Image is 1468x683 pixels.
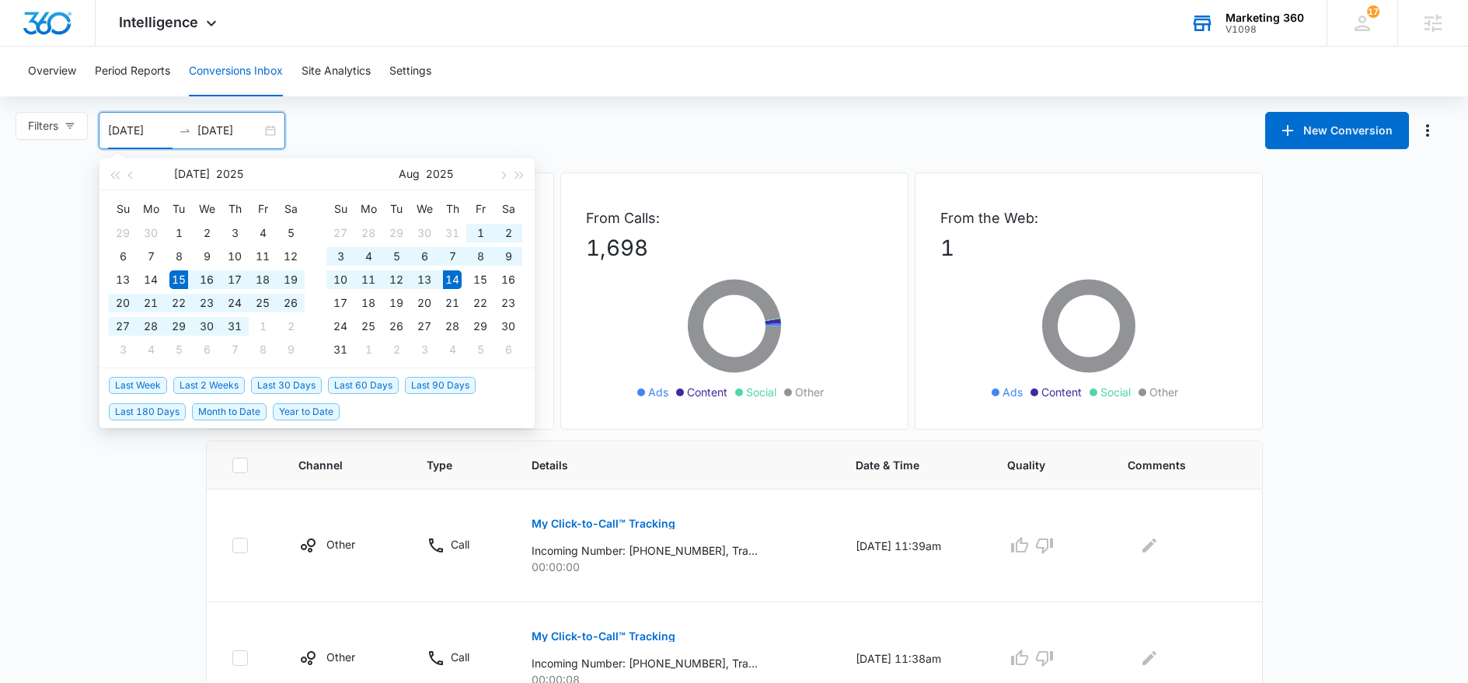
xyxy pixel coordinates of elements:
td: 2025-08-23 [494,291,522,315]
div: 21 [141,294,160,312]
div: 4 [253,224,272,242]
div: 7 [141,247,160,266]
div: 12 [387,270,406,289]
p: Call [451,536,469,552]
td: 2025-07-18 [249,268,277,291]
div: 20 [415,294,434,312]
span: Intelligence [119,14,198,30]
td: 2025-07-25 [249,291,277,315]
td: 2025-08-28 [438,315,466,338]
div: 11 [359,270,378,289]
div: 28 [443,317,462,336]
div: 29 [471,317,490,336]
td: 2025-08-22 [466,291,494,315]
span: Month to Date [192,403,267,420]
div: 14 [443,270,462,289]
td: 2025-08-08 [249,338,277,361]
div: 22 [169,294,188,312]
div: 3 [225,224,244,242]
td: 2025-07-29 [382,221,410,245]
button: [DATE] [174,159,210,190]
td: 2025-08-07 [438,245,466,268]
td: 2025-08-21 [438,291,466,315]
span: Comments [1128,457,1215,473]
button: Conversions Inbox [189,47,283,96]
div: 17 [225,270,244,289]
div: 9 [281,340,300,359]
button: My Click-to-Call™ Tracking [532,618,675,655]
td: 2025-07-21 [137,291,165,315]
th: We [193,197,221,221]
td: 2025-08-24 [326,315,354,338]
span: Social [1100,384,1131,400]
div: 30 [499,317,518,336]
div: 29 [113,224,132,242]
div: 1 [471,224,490,242]
td: 2025-07-29 [165,315,193,338]
td: 2025-06-30 [137,221,165,245]
td: 2025-08-04 [354,245,382,268]
span: Social [746,384,776,400]
div: 19 [281,270,300,289]
div: account name [1226,12,1304,24]
th: Fr [466,197,494,221]
div: 5 [169,340,188,359]
td: 2025-07-26 [277,291,305,315]
div: 4 [141,340,160,359]
th: Th [221,197,249,221]
td: 2025-07-16 [193,268,221,291]
div: 7 [443,247,462,266]
div: 31 [225,317,244,336]
td: 2025-07-12 [277,245,305,268]
div: 5 [387,247,406,266]
td: 2025-07-24 [221,291,249,315]
td: 2025-07-01 [165,221,193,245]
p: From the Web: [940,207,1237,228]
div: 22 [471,294,490,312]
p: Call [451,649,469,665]
div: 29 [387,224,406,242]
td: 2025-07-28 [137,315,165,338]
td: 2025-08-02 [277,315,305,338]
div: 10 [331,270,350,289]
p: 1 [940,232,1237,264]
td: 2025-08-05 [165,338,193,361]
td: 2025-08-09 [277,338,305,361]
td: 2025-07-06 [109,245,137,268]
td: 2025-08-13 [410,268,438,291]
div: notifications count [1367,5,1379,18]
div: 27 [415,317,434,336]
span: Last Week [109,377,167,394]
td: 2025-08-08 [466,245,494,268]
div: 14 [141,270,160,289]
td: 2025-08-15 [466,268,494,291]
div: 9 [499,247,518,266]
div: account id [1226,24,1304,35]
span: swap-right [179,124,191,137]
th: Mo [354,197,382,221]
td: 2025-08-01 [249,315,277,338]
div: 21 [443,294,462,312]
button: Aug [399,159,420,190]
button: Edit Comments [1137,533,1162,558]
div: 31 [331,340,350,359]
td: 2025-07-04 [249,221,277,245]
div: 2 [499,224,518,242]
td: 2025-07-14 [137,268,165,291]
td: 2025-07-19 [277,268,305,291]
div: 24 [225,294,244,312]
div: 1 [359,340,378,359]
td: 2025-08-25 [354,315,382,338]
td: 2025-07-09 [193,245,221,268]
div: 26 [387,317,406,336]
div: 16 [197,270,216,289]
span: Last 60 Days [328,377,399,394]
div: 31 [443,224,462,242]
input: Start date [108,122,173,139]
td: 2025-08-18 [354,291,382,315]
div: 4 [443,340,462,359]
div: 28 [359,224,378,242]
span: Last 180 Days [109,403,186,420]
span: Last 90 Days [405,377,476,394]
th: Tu [382,197,410,221]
